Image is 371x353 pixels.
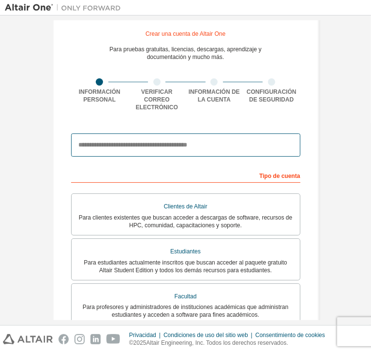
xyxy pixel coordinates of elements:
img: facebook.svg [59,334,69,344]
font: Para clientes existentes que buscan acceder a descargas de software, recursos de HPC, comunidad, ... [79,214,293,229]
font: Condiciones de uso del sitio web [163,332,248,338]
font: Privacidad [129,332,156,338]
font: Configuración de seguridad [247,88,297,103]
font: Clientes de Altair [163,203,207,210]
font: Verificar correo electrónico [136,88,178,111]
font: Para pruebas gratuitas, licencias, descargas, aprendizaje y [109,46,261,53]
font: © [129,339,134,346]
img: altair_logo.svg [3,334,53,344]
font: Información personal [79,88,120,103]
img: Altair Uno [5,3,126,13]
font: documentación y mucho más. [147,54,224,60]
img: linkedin.svg [90,334,101,344]
font: 2025 [134,339,147,346]
font: Información de la cuenta [189,88,240,103]
font: Para estudiantes actualmente inscritos que buscan acceder al paquete gratuito Altair Student Edit... [84,259,287,274]
font: Consentimiento de cookies [255,332,325,338]
font: Altair Engineering, Inc. Todos los derechos reservados. [146,339,288,346]
img: instagram.svg [74,334,85,344]
font: Para profesores y administradores de instituciones académicas que administran estudiantes y acced... [83,304,289,318]
font: Crear una cuenta de Altair One [146,30,225,37]
font: Estudiantes [170,248,201,255]
font: Facultad [174,293,196,300]
img: youtube.svg [106,334,120,344]
font: Tipo de cuenta [259,173,300,179]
